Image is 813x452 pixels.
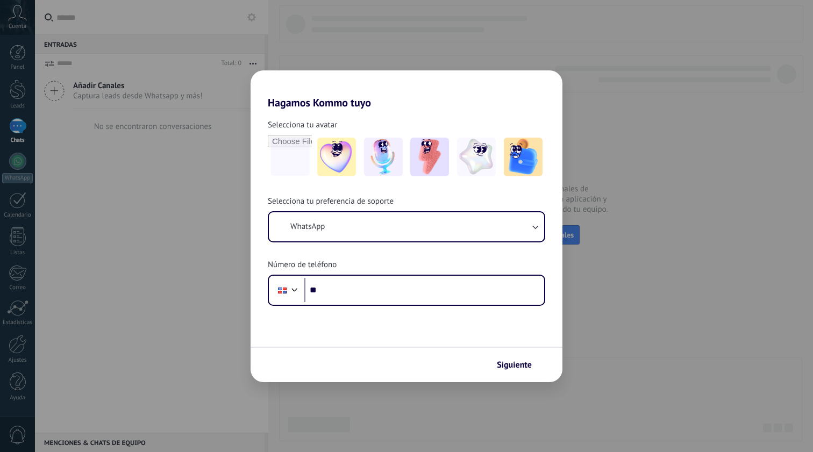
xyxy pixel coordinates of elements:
button: Siguiente [492,356,546,374]
button: WhatsApp [269,212,544,241]
img: -1.jpeg [317,138,356,176]
span: Siguiente [497,361,532,369]
div: Dominican Republic: + 1 [272,279,293,302]
span: WhatsApp [290,221,325,232]
img: -5.jpeg [504,138,543,176]
span: Selecciona tu preferencia de soporte [268,196,394,207]
span: Número de teléfono [268,260,337,270]
img: -3.jpeg [410,138,449,176]
img: -2.jpeg [364,138,403,176]
img: -4.jpeg [457,138,496,176]
span: Selecciona tu avatar [268,120,337,131]
h2: Hagamos Kommo tuyo [251,70,562,109]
